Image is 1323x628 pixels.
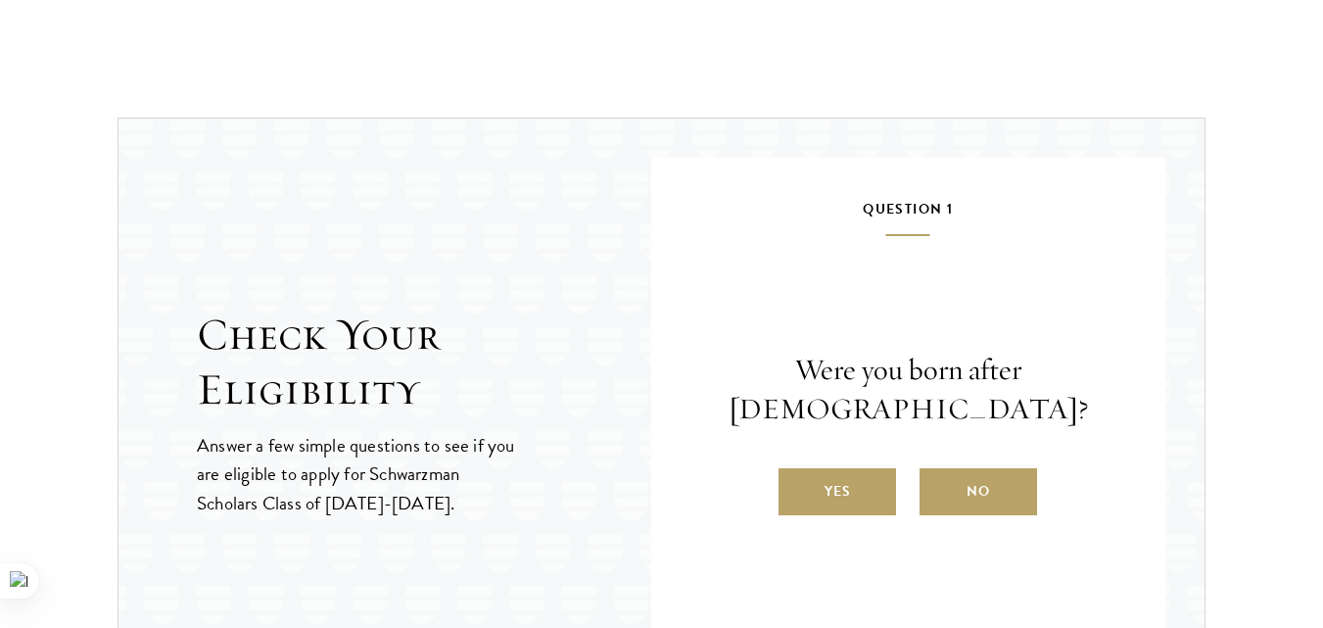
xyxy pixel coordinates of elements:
h2: Check Your Eligibility [197,308,651,417]
label: No [920,468,1037,515]
p: Answer a few simple questions to see if you are eligible to apply for Schwarzman Scholars Class o... [197,431,517,516]
label: Yes [779,468,896,515]
h5: Question 1 [710,197,1108,236]
p: Were you born after [DEMOGRAPHIC_DATA]? [710,351,1108,429]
